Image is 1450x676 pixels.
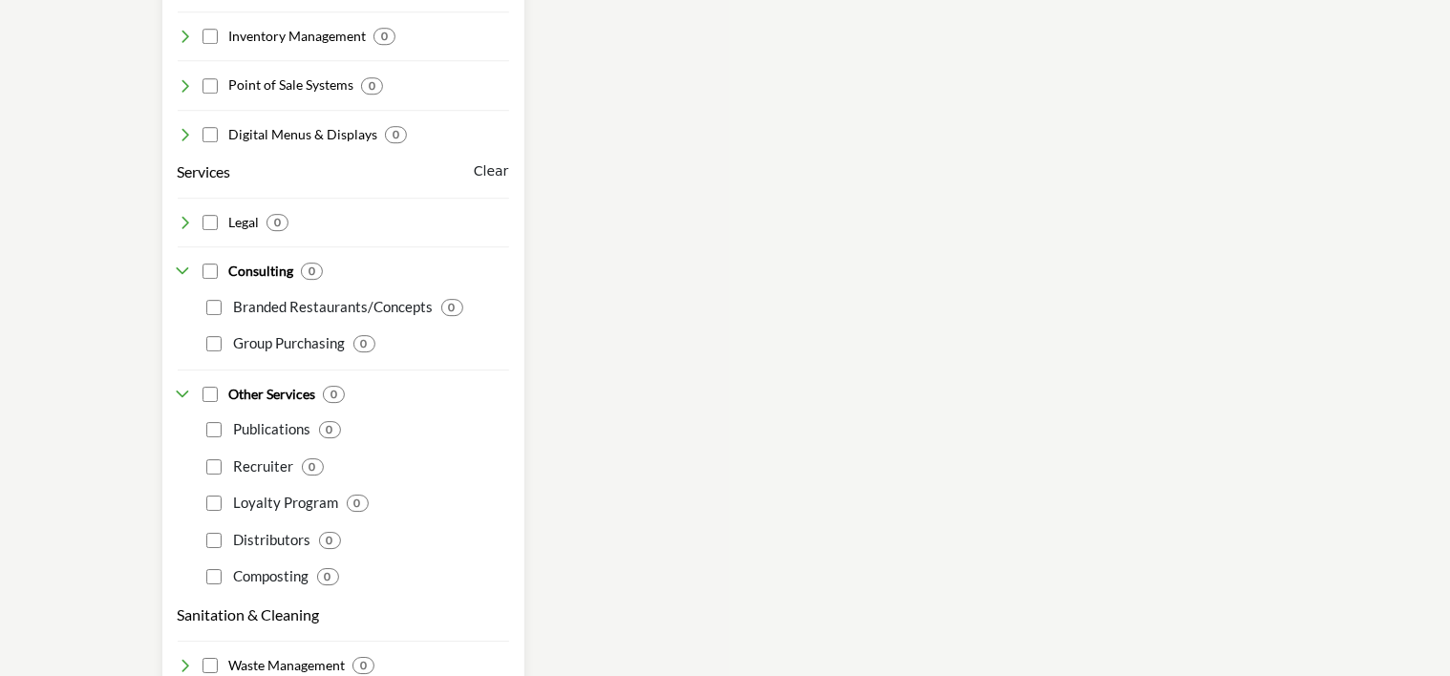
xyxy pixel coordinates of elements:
[178,603,320,626] button: Sanitation & Cleaning
[309,264,315,278] b: 0
[449,301,456,314] b: 0
[234,565,309,587] p: Composting: Sustainable waste management and composting services.
[178,160,231,183] button: Services
[317,568,339,585] div: 0 Results For Composting
[203,127,218,142] input: Select Digital Menus & Displays checkbox
[474,161,509,181] buton: Clear
[206,533,222,548] input: Select Distributors checkbox
[234,418,311,440] p: Publications: Industry-focused publications and updates.
[228,385,315,404] h4: Other Services: Meeting varied needs with a range of specialized services.
[373,28,395,45] div: 0 Results For Inventory Management
[319,532,341,549] div: 0 Results For Distributors
[206,496,222,511] input: Select Loyalty Program checkbox
[353,335,375,352] div: 0 Results For Group Purchasing
[234,455,294,477] p: Recruiter: Expert recruiters focused on the campus dining industry.
[234,529,311,551] p: Distributors: Wide network of distributors for various products and services.
[301,263,323,280] div: 0 Results For Consulting
[234,296,434,318] p: Branded Restaurants/Concepts: Expertise in developing branded restaurant concepts.
[381,30,388,43] b: 0
[206,459,222,475] input: Select Recruiter checkbox
[203,78,218,94] input: Select Point of Sale Systems checkbox
[203,215,218,230] input: Select Legal checkbox
[393,128,399,141] b: 0
[309,460,316,474] b: 0
[228,262,293,281] h4: Consulting: Providing expert guidance in restaurant operations and management.
[361,337,368,350] b: 0
[206,422,222,437] input: Select Publications checkbox
[228,213,259,232] h4: Legal: Offering legal counsel for restaurant-related concerns.
[302,458,324,475] div: 0 Results For Recruiter
[206,300,222,315] input: Select Branded Restaurants/Concepts checkbox
[441,299,463,316] div: 0 Results For Branded Restaurants/Concepts
[228,75,353,95] h4: Point of Sale Systems: Digitalizing transactions with advanced software and hardware.
[267,214,288,231] div: 0 Results For Legal
[228,656,345,675] h4: Waste Management: Facilitating disposal with quality bins, bags, and solutions.
[360,659,367,672] b: 0
[228,125,377,144] h4: Digital Menus & Displays: Modernizing eateries with digital menus and displays.
[361,77,383,95] div: 0 Results For Point of Sale Systems
[352,657,374,674] div: 0 Results For Waste Management
[325,570,331,583] b: 0
[385,126,407,143] div: 0 Results For Digital Menus & Displays
[234,492,339,514] p: Loyalty Program
[347,495,369,512] div: 0 Results For Loyalty Program
[203,264,218,279] input: Select Consulting checkbox
[319,421,341,438] div: 0 Results For Publications
[327,534,333,547] b: 0
[203,658,218,673] input: Select Waste Management checkbox
[327,423,333,436] b: 0
[234,332,346,354] p: Group Purchasing: Strategic purchasing solutions for bulk buying.
[206,336,222,351] input: Select Group Purchasing checkbox
[203,29,218,44] input: Select Inventory Management checkbox
[203,387,218,402] input: Select Other Services checkbox
[369,79,375,93] b: 0
[331,388,337,401] b: 0
[274,216,281,229] b: 0
[206,569,222,584] input: Select Composting checkbox
[323,386,345,403] div: 0 Results For Other Services
[354,496,361,510] b: 0
[228,27,366,46] h4: Inventory Management: Streamlining stock with intuitive inventory management solutions.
